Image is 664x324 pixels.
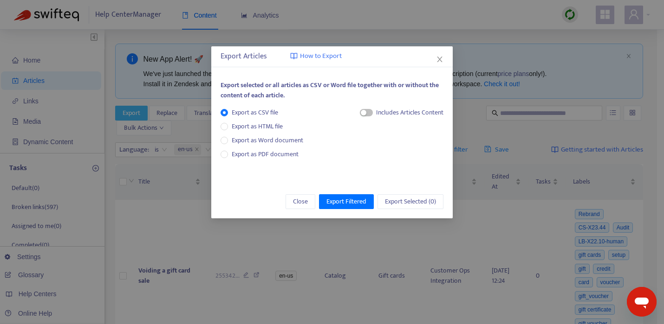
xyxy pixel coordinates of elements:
span: close [436,56,443,63]
span: Export as PDF document [232,149,299,159]
span: Export Filtered [326,197,366,207]
span: How to Export [300,51,342,62]
span: Export selected or all articles as CSV or Word file together with or without the content of each ... [221,80,439,101]
div: Export Articles [221,51,443,62]
button: Close [286,194,315,209]
button: Export Selected (0) [378,194,443,209]
button: Export Filtered [319,194,374,209]
a: How to Export [290,51,342,62]
span: Export as Word document [228,135,307,146]
span: Export as HTML file [228,121,286,132]
span: Export as CSV file [228,108,282,118]
div: Includes Articles Content [376,108,443,118]
button: Close [435,54,445,64]
img: image-link [290,52,298,60]
iframe: Button to launch messaging window [627,287,657,317]
span: Close [293,197,308,207]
